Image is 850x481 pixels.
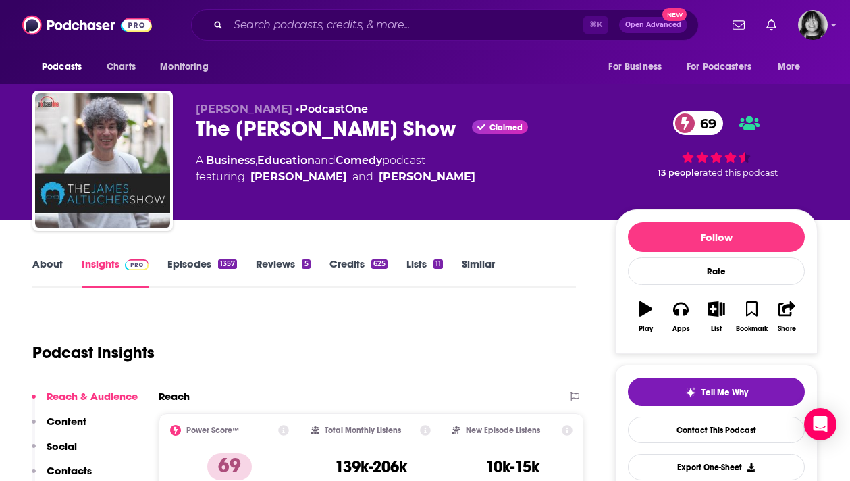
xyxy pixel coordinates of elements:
button: Reach & Audience [32,390,138,415]
span: • [296,103,368,116]
h1: Podcast Insights [32,343,155,363]
div: 625 [371,259,388,269]
button: tell me why sparkleTell Me Why [628,378,805,406]
span: New [662,8,687,21]
span: Tell Me Why [701,387,748,398]
img: User Profile [798,10,828,40]
img: The James Altucher Show [35,93,170,228]
div: Play [639,325,653,333]
div: Rate [628,257,805,285]
span: Open Advanced [625,22,681,28]
div: 5 [302,259,310,269]
p: Social [47,440,77,453]
a: Business [206,154,255,167]
button: open menu [678,54,771,80]
span: For Podcasters [687,57,751,76]
div: Apps [672,325,690,333]
button: Bookmark [734,293,769,341]
a: PodcastOne [300,103,368,116]
span: rated this podcast [699,168,778,178]
p: Contacts [47,464,92,477]
button: Follow [628,222,805,252]
div: Open Intercom Messenger [804,408,836,440]
a: Show notifications dropdown [727,14,750,36]
button: open menu [599,54,679,80]
span: Podcasts [42,57,82,76]
button: open menu [768,54,818,80]
p: 69 [207,453,252,480]
span: [PERSON_NAME] [196,103,292,116]
span: featuring [196,169,475,185]
div: [PERSON_NAME] [379,169,475,185]
a: James Altucher [250,169,347,185]
div: 69 13 peoplerated this podcast [615,103,818,186]
img: Podchaser Pro [125,259,149,270]
span: and [315,154,336,167]
a: About [32,257,63,288]
h3: 10k-15k [485,457,539,477]
a: Show notifications dropdown [761,14,782,36]
span: Charts [107,57,136,76]
p: Content [47,415,86,428]
a: 69 [673,111,723,135]
div: List [711,325,722,333]
div: 1357 [218,259,237,269]
div: 11 [433,259,443,269]
button: Open AdvancedNew [619,17,687,33]
h2: Total Monthly Listens [325,426,401,435]
button: open menu [32,54,99,80]
span: For Business [608,57,662,76]
span: More [778,57,801,76]
a: Contact This Podcast [628,417,805,443]
p: Reach & Audience [47,390,138,403]
button: Apps [663,293,698,341]
a: Similar [462,257,495,288]
a: InsightsPodchaser Pro [82,257,149,288]
div: A podcast [196,153,475,185]
span: Logged in as parkdalepublicity1 [798,10,828,40]
button: Export One-Sheet [628,454,805,480]
h2: New Episode Listens [466,426,540,435]
button: Share [770,293,805,341]
h2: Reach [159,390,190,403]
a: Comedy [336,154,382,167]
span: ⌘ K [583,16,608,34]
div: Bookmark [736,325,768,333]
button: Content [32,415,86,440]
img: tell me why sparkle [685,387,696,398]
button: Social [32,440,77,465]
span: Monitoring [160,57,208,76]
button: Show profile menu [798,10,828,40]
img: Podchaser - Follow, Share and Rate Podcasts [22,12,152,38]
a: Lists11 [406,257,443,288]
a: Episodes1357 [167,257,237,288]
span: , [255,154,257,167]
span: 69 [687,111,723,135]
button: open menu [151,54,225,80]
h2: Power Score™ [186,426,239,435]
span: and [352,169,373,185]
span: Claimed [489,124,523,131]
h3: 139k-206k [335,457,407,477]
a: Reviews5 [256,257,310,288]
a: Credits625 [329,257,388,288]
div: Share [778,325,796,333]
a: Education [257,154,315,167]
button: Play [628,293,663,341]
a: Charts [98,54,144,80]
span: 13 people [658,168,699,178]
div: Search podcasts, credits, & more... [191,9,699,41]
input: Search podcasts, credits, & more... [228,14,583,36]
button: List [699,293,734,341]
